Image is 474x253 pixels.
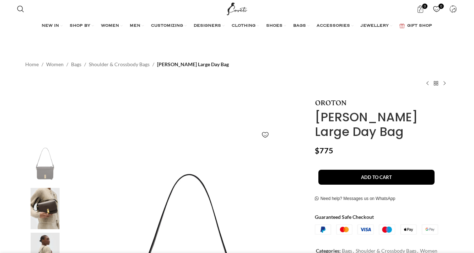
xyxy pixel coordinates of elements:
span: SHOES [266,23,282,29]
a: Search [14,2,28,16]
img: Etta Large Day Bag [23,143,67,184]
a: Site logo [225,5,249,11]
a: CLOTHING [232,19,259,33]
a: WOMEN [101,19,123,33]
a: Women [46,60,64,68]
a: DESIGNERS [194,19,225,33]
span: BAGS [293,23,306,29]
a: Bags [71,60,81,68]
span: ACCESSORIES [317,23,350,29]
span: CLOTHING [232,23,255,29]
img: guaranteed-safe-checkout-bordered.j [315,225,438,234]
span: 0 [438,4,444,9]
a: SHOP BY [70,19,94,33]
span: [PERSON_NAME] Large Day Bag [157,60,229,68]
a: CUSTOMIZING [151,19,187,33]
span: DESIGNERS [194,23,221,29]
span: NEW IN [42,23,59,29]
a: NEW IN [42,19,63,33]
a: BAGS [293,19,309,33]
a: Home [25,60,39,68]
a: 0 [413,2,428,16]
span: JEWELLERY [361,23,389,29]
img: GiftBag [399,23,405,28]
a: SHOES [266,19,286,33]
img: Oroton [23,188,67,230]
span: 0 [422,4,427,9]
div: Main navigation [14,19,460,33]
a: Previous product [423,79,432,88]
a: Shoulder & Crossbody Bags [89,60,150,68]
span: CUSTOMIZING [151,23,183,29]
a: JEWELLERY [361,19,392,33]
a: Need help? Messages us on WhatsApp [315,196,395,202]
a: Next product [440,79,449,88]
img: Oroton [315,100,347,105]
span: $ [315,146,319,155]
span: MEN [130,23,140,29]
span: GIFT SHOP [407,23,432,29]
a: GIFT SHOP [399,19,432,33]
bdi: 775 [315,146,333,155]
span: WOMEN [101,23,119,29]
div: My Wishlist [430,2,444,16]
strong: Guaranteed Safe Checkout [315,214,374,220]
button: Add to cart [318,170,435,185]
a: 0 [430,2,444,16]
span: SHOP BY [70,23,90,29]
nav: Breadcrumb [25,60,229,68]
a: ACCESSORIES [317,19,354,33]
h1: [PERSON_NAME] Large Day Bag [315,110,449,139]
a: MEN [130,19,144,33]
